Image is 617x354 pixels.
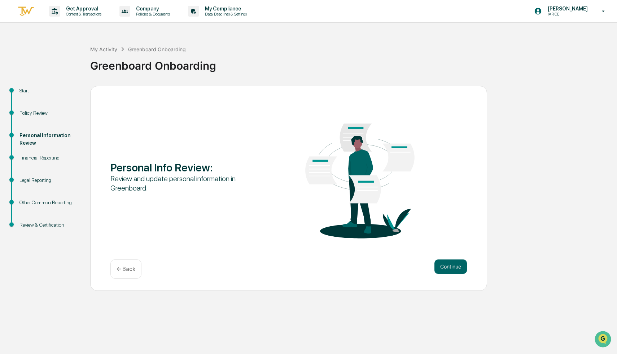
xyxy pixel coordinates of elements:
[90,53,613,72] div: Greenboard Onboarding
[4,102,48,115] a: 🔎Data Lookup
[7,92,13,97] div: 🖐️
[19,221,79,229] div: Review & Certification
[19,199,79,206] div: Other Common Reporting
[123,57,131,66] button: Start new chat
[19,154,79,162] div: Financial Reporting
[199,12,250,17] p: Data, Deadlines & Settings
[4,88,49,101] a: 🖐️Preclearance
[49,88,92,101] a: 🗄️Attestations
[7,105,13,111] div: 🔎
[60,91,89,98] span: Attestations
[17,5,35,17] img: logo
[19,132,79,147] div: Personal Information Review
[52,92,58,97] div: 🗄️
[434,259,467,274] button: Continue
[7,55,20,68] img: 1746055101610-c473b297-6a78-478c-a979-82029cc54cd1
[60,6,105,12] p: Get Approval
[594,330,613,350] iframe: Open customer support
[130,12,174,17] p: Policies & Documents
[25,62,91,68] div: We're available if you need us!
[72,122,87,128] span: Pylon
[199,6,250,12] p: My Compliance
[19,109,79,117] div: Policy Review
[117,266,135,272] p: ← Back
[289,102,431,250] img: Personal Info Review
[128,46,186,52] div: Greenboard Onboarding
[19,87,79,95] div: Start
[51,122,87,128] a: Powered byPylon
[90,46,117,52] div: My Activity
[7,15,131,27] p: How can we help?
[14,105,45,112] span: Data Lookup
[542,12,591,17] p: IAR CE
[542,6,591,12] p: [PERSON_NAME]
[19,176,79,184] div: Legal Reporting
[60,12,105,17] p: Content & Transactions
[14,91,47,98] span: Preclearance
[130,6,174,12] p: Company
[110,174,253,193] div: Review and update personal information in Greenboard.
[110,161,253,174] div: Personal Info Review :
[25,55,118,62] div: Start new chat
